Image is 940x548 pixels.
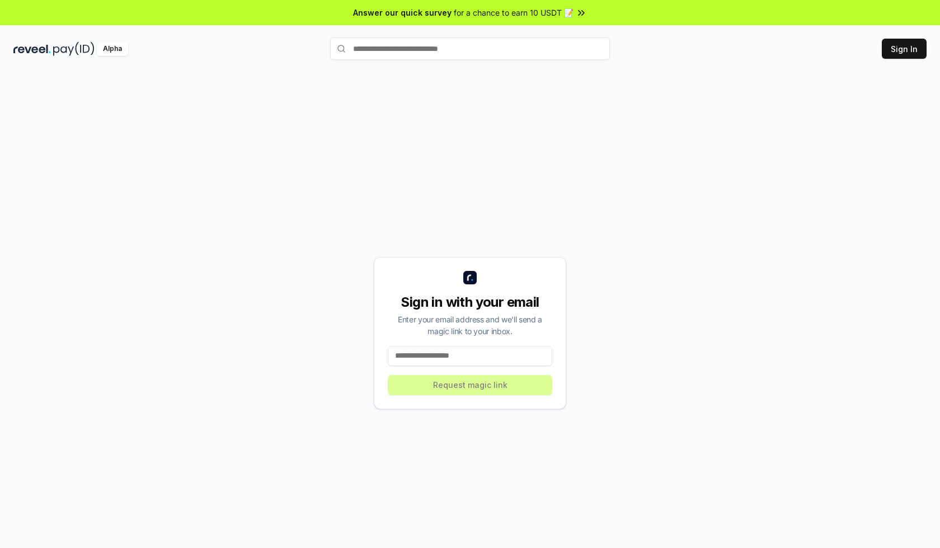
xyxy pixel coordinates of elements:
[463,271,477,284] img: logo_small
[454,7,574,18] span: for a chance to earn 10 USDT 📝
[388,313,552,337] div: Enter your email address and we’ll send a magic link to your inbox.
[13,42,51,56] img: reveel_dark
[53,42,95,56] img: pay_id
[97,42,128,56] div: Alpha
[388,293,552,311] div: Sign in with your email
[353,7,452,18] span: Answer our quick survey
[882,39,927,59] button: Sign In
